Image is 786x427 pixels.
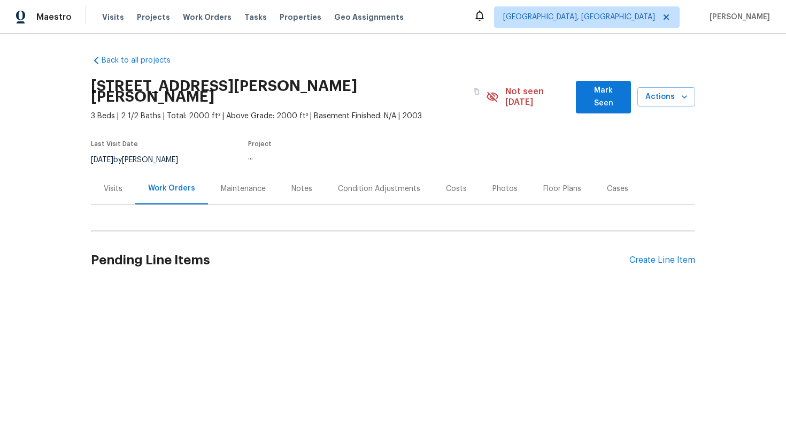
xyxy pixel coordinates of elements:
div: Maintenance [221,184,266,194]
span: Mark Seen [584,84,622,110]
div: Photos [492,184,518,194]
button: Copy Address [467,82,486,101]
span: Project [248,141,272,147]
span: 3 Beds | 2 1/2 Baths | Total: 2000 ft² | Above Grade: 2000 ft² | Basement Finished: N/A | 2003 [91,111,486,121]
div: Create Line Item [629,255,695,265]
span: Last Visit Date [91,141,138,147]
span: Tasks [244,13,267,21]
span: Properties [280,12,321,22]
span: Actions [646,90,687,104]
span: Projects [137,12,170,22]
span: [PERSON_NAME] [705,12,770,22]
div: Floor Plans [543,184,581,194]
div: ... [248,154,453,161]
h2: Pending Line Items [91,235,629,285]
div: Work Orders [148,183,195,194]
span: Geo Assignments [334,12,404,22]
span: [DATE] [91,156,113,164]
div: Visits [104,184,122,194]
span: Work Orders [183,12,232,22]
div: by [PERSON_NAME] [91,154,191,166]
span: Not seen [DATE] [505,86,570,108]
div: Costs [446,184,467,194]
span: Maestro [36,12,72,22]
button: Mark Seen [576,81,631,113]
h2: [STREET_ADDRESS][PERSON_NAME][PERSON_NAME] [91,81,467,102]
div: Cases [607,184,628,194]
div: Notes [291,184,312,194]
a: Back to all projects [91,55,194,66]
span: [GEOGRAPHIC_DATA], [GEOGRAPHIC_DATA] [503,12,655,22]
span: Visits [102,12,124,22]
div: Condition Adjustments [338,184,420,194]
button: Actions [637,87,695,107]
